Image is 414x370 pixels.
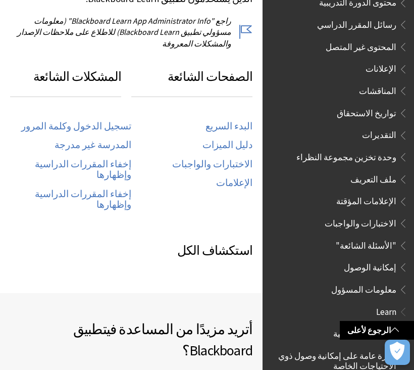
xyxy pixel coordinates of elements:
span: تطبيق Blackboard [73,320,252,359]
h2: أتريد مزيدًا من المساعدة في ؟ [10,318,252,361]
p: راجع "Blackboard Learn App Administrator Info" (معلومات مسؤولي تطبيق Blackboard Learn) للاطلاع عل... [10,15,252,49]
span: التقديرات [362,127,396,141]
h3: الصفحات الشائعة [131,67,252,97]
h3: المشكلات الشائعة [10,67,121,97]
span: الاختبارات والواجبات [325,215,396,228]
span: الإعلامات المؤقتة [336,193,396,207]
span: Learn [376,303,396,317]
a: الرجوع لأعلى [340,321,414,340]
a: البدء السريع [205,121,252,132]
button: فتح التفضيلات [385,340,410,365]
a: المدرسة غير مدرجة [55,140,131,151]
a: إخفاء المقررات الدراسية وإظهارها [10,159,131,181]
span: المناقشات [359,82,396,96]
span: المحتوى غير المتصل [326,38,396,52]
span: تواريخ الاستحقاق [337,105,396,118]
span: إمكانية الوصول [344,259,396,272]
span: الإعلانات [366,61,396,74]
h3: استكشاف الكل [10,241,252,260]
span: ملف التعريف [350,171,396,184]
a: إخفاء المقررات الدراسية وإظهارها [10,189,131,211]
a: دليل الميزات [202,140,252,151]
a: الاختبارات والواجبات [172,159,252,170]
span: التقييمات التكوينية [333,325,396,339]
a: تسجيل الدخول وكلمة المرور [21,121,131,132]
a: الإعلامات [216,177,252,189]
span: "الأسئلة الشائعة" [336,237,396,251]
span: وحدة تخزين مجموعة النظراء [296,149,396,162]
span: معلومات المسؤول [331,281,396,295]
span: رسائل المقرر الدراسي [317,16,396,30]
